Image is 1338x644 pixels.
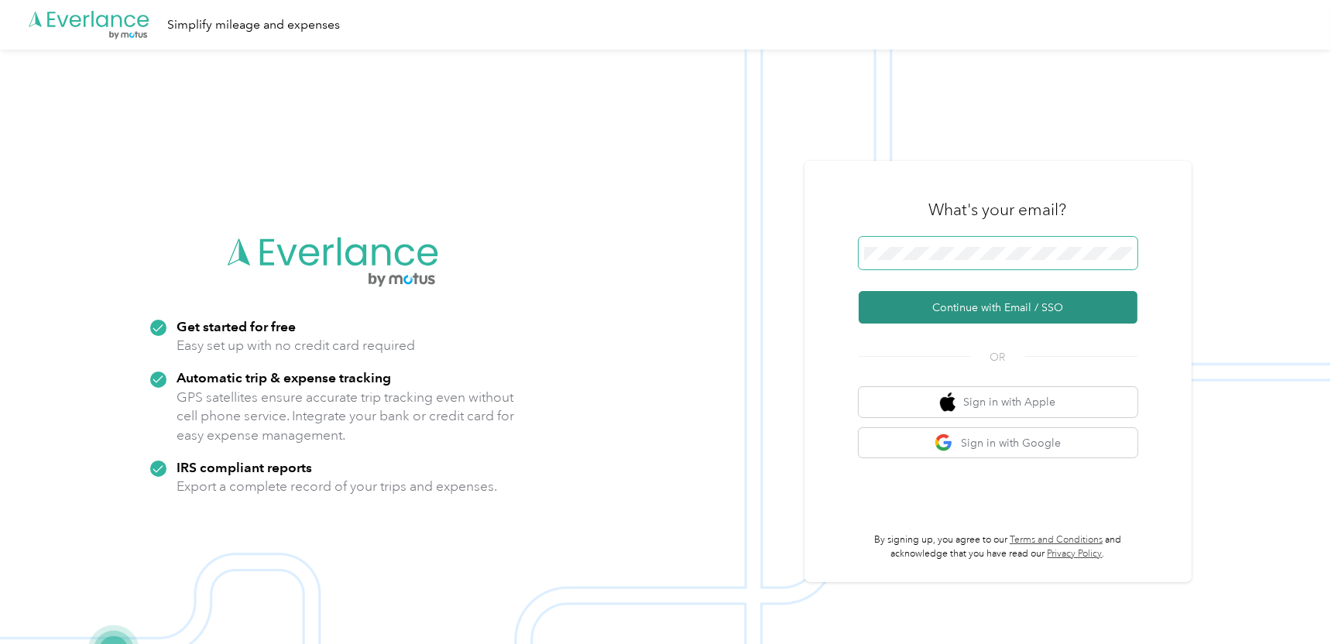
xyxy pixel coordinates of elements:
[859,291,1137,324] button: Continue with Email / SSO
[929,199,1067,221] h3: What's your email?
[177,477,498,496] p: Export a complete record of your trips and expenses.
[1010,534,1103,546] a: Terms and Conditions
[859,533,1137,560] p: By signing up, you agree to our and acknowledge that you have read our .
[935,433,954,453] img: google logo
[177,369,392,385] strong: Automatic trip & expense tracking
[1048,548,1103,560] a: Privacy Policy
[177,388,516,445] p: GPS satellites ensure accurate trip tracking even without cell phone service. Integrate your bank...
[167,15,340,35] div: Simplify mileage and expenses
[177,318,297,334] strong: Get started for free
[971,349,1025,365] span: OR
[859,428,1137,458] button: google logoSign in with Google
[177,459,313,475] strong: IRS compliant reports
[859,387,1137,417] button: apple logoSign in with Apple
[177,336,416,355] p: Easy set up with no credit card required
[940,392,955,412] img: apple logo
